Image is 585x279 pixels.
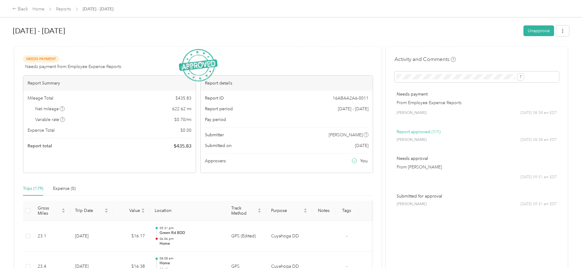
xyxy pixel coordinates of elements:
span: $ 0.70 / mi [174,116,191,123]
p: Needs approval [397,155,557,162]
span: [DATE] 09:51 am EDT [520,202,557,207]
span: caret-down [62,210,65,214]
span: Submitter [205,132,224,138]
p: From [PERSON_NAME] [397,164,557,170]
span: [DATE] 08:58 am EDT [520,137,557,143]
th: Tags [335,201,358,221]
span: caret-down [304,210,307,214]
span: [PERSON_NAME] [397,137,427,143]
span: Pay period [205,116,226,123]
span: 16ABAA2A6-0011 [333,95,368,101]
th: Notes [312,201,335,221]
span: Expense Total [28,127,55,134]
span: Trip Date [75,208,103,213]
span: caret-down [141,210,145,214]
span: Report ID [205,95,224,101]
span: Report period [205,106,233,112]
button: Unapprove [523,25,554,36]
th: Track Method [226,201,266,221]
p: 08:08 am [160,256,221,261]
span: Submitted on [205,142,232,149]
th: Trip Date [70,201,113,221]
span: Needs Payment [23,55,59,62]
span: [PERSON_NAME] [397,202,427,207]
td: 23.1 [33,221,70,252]
div: Report Summary [23,76,196,91]
span: [DATE] 09:51 am EDT [520,175,557,180]
span: Value [118,208,140,213]
span: 622.62 mi [172,106,191,112]
span: [DATE] [355,142,368,149]
p: 05:31 pm [160,226,221,230]
p: From Employee Expense Reports [397,100,557,106]
div: Expense (0) [53,185,76,192]
span: caret-down [104,210,108,214]
td: $16.17 [113,221,150,252]
h1: Jul - Sept 2025 [13,24,519,38]
a: Home [32,6,44,12]
span: You [360,158,368,164]
span: $ 0.00 [180,127,191,134]
span: Needs payment from Employee Expense Reports [25,63,121,70]
span: Gross Miles [38,205,60,216]
span: Variable rate [35,116,65,123]
span: caret-up [304,207,307,211]
span: Report total [28,143,52,149]
span: - [346,264,347,269]
div: Trips (179) [23,185,43,192]
img: ApprovedStamp [179,49,217,82]
span: caret-down [258,210,261,214]
p: Submitted for approval [397,193,557,199]
span: $ 435.83 [174,142,191,150]
td: GPS (Edited) [226,221,266,252]
th: Gross Miles [33,201,70,221]
p: Needs payment [397,91,557,97]
th: Purpose [266,201,312,221]
td: [DATE] [70,221,113,252]
p: 08:42 am [160,267,221,271]
th: Value [113,201,150,221]
th: Location [150,201,226,221]
span: Approvers [205,158,226,164]
p: Report approved (1/1) [397,129,557,135]
span: caret-up [258,207,261,211]
span: Net mileage [35,106,65,112]
p: Home [160,241,221,247]
span: caret-up [104,207,108,211]
p: Home [160,261,221,266]
span: caret-up [141,207,145,211]
span: caret-up [62,207,65,211]
span: - [346,233,347,239]
div: Back [12,6,28,13]
span: [DATE] 08:58 am EDT [520,110,557,116]
h4: Activity and Comments [394,55,456,63]
p: Green Rd BDD [160,230,221,236]
span: [PERSON_NAME] [329,132,363,138]
span: [PERSON_NAME] [397,110,427,116]
p: 06:06 pm [160,237,221,241]
iframe: Everlance-gr Chat Button Frame [551,245,585,279]
span: Track Method [231,205,256,216]
span: $ 435.83 [175,95,191,101]
div: Report details [201,76,373,91]
span: [DATE] - [DATE] [83,6,113,12]
span: Purpose [271,208,302,213]
span: Mileage Total [28,95,53,101]
span: [DATE] - [DATE] [338,106,368,112]
a: Reports [56,6,71,12]
td: Cuyahoga DD [266,221,312,252]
